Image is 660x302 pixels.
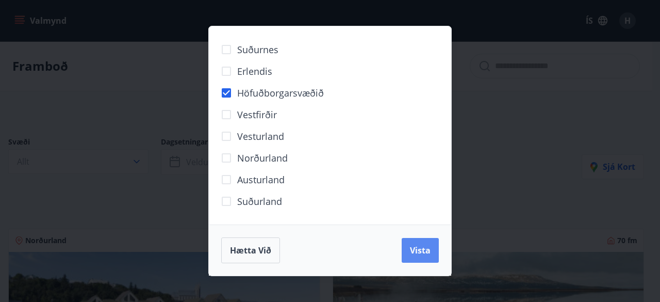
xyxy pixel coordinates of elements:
[237,43,278,56] span: Suðurnes
[237,86,324,100] span: Höfuðborgarsvæðið
[237,151,288,165] span: Norðurland
[237,130,284,143] span: Vesturland
[237,65,272,78] span: Erlendis
[410,245,431,256] span: Vista
[230,245,271,256] span: Hætta við
[402,238,439,263] button: Vista
[221,237,280,263] button: Hætta við
[237,173,285,186] span: Austurland
[237,108,277,121] span: Vestfirðir
[237,195,282,208] span: Suðurland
